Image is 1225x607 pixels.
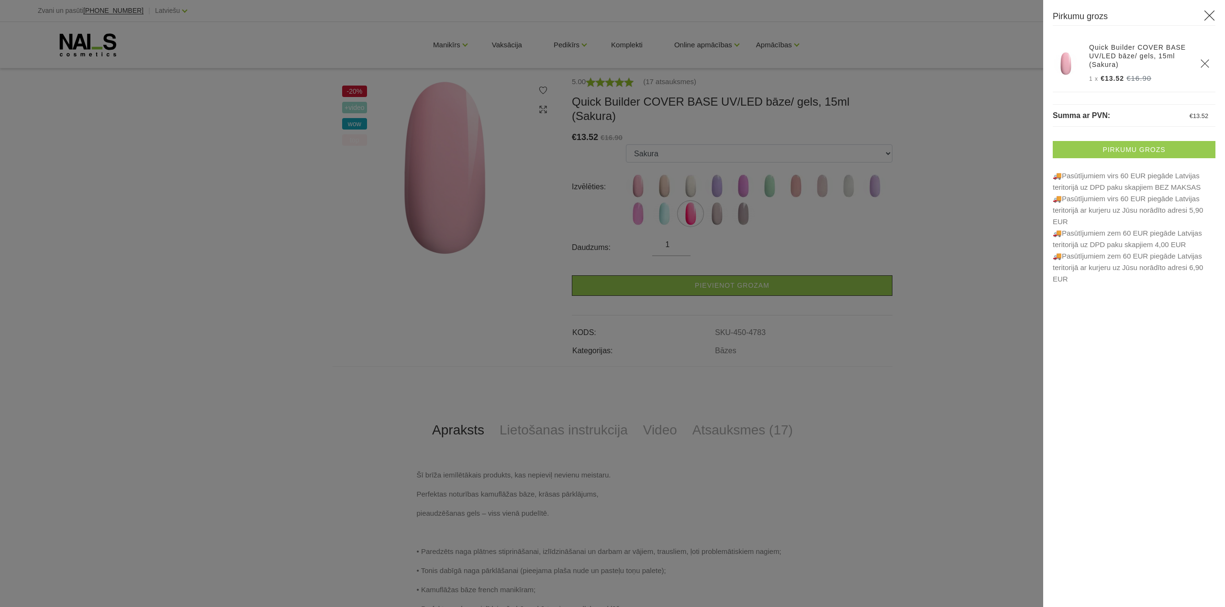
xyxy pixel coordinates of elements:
[1053,10,1215,26] h3: Pirkumu grozs
[1190,112,1193,119] span: €
[1126,74,1151,82] s: €16.90
[1053,111,1110,119] span: Summa ar PVN:
[1200,59,1210,68] a: Delete
[1193,112,1208,119] span: 13.52
[1053,141,1215,158] a: Pirkumu grozs
[1101,75,1124,82] span: €13.52
[1089,43,1189,69] a: Quick Builder COVER BASE UV/LED bāze/ gels, 15ml (Sakura)
[1089,76,1098,82] span: 1 x
[1053,170,1215,285] p: 🚚Pasūtījumiem virs 60 EUR piegāde Latvijas teritorijā uz DPD paku skapjiem BEZ MAKSAS 🚚Pasūt...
